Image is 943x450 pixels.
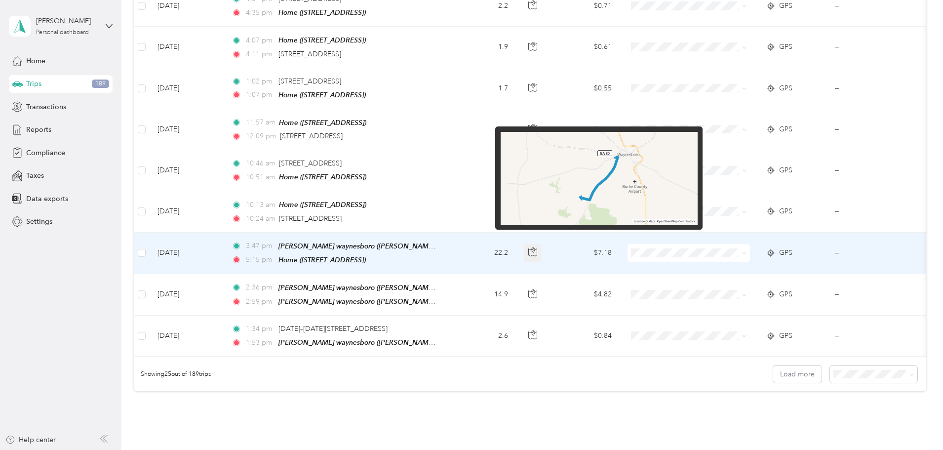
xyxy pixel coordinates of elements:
[278,91,366,99] span: Home ([STREET_ADDRESS])
[779,165,792,176] span: GPS
[246,49,274,60] span: 4:11 pm
[278,77,341,85] span: [STREET_ADDRESS]
[246,158,275,169] span: 10:46 am
[279,201,366,208] span: Home ([STREET_ADDRESS])
[246,282,274,293] span: 2:36 pm
[827,109,917,150] td: --
[36,30,89,36] div: Personal dashboard
[827,68,917,109] td: --
[246,337,274,348] span: 1:53 pm
[26,170,44,181] span: Taxes
[26,102,66,112] span: Transactions
[246,296,274,307] span: 2:59 pm
[550,68,620,109] td: $0.55
[246,241,274,251] span: 3:47 pm
[827,316,917,357] td: --
[150,316,224,357] td: [DATE]
[827,150,917,191] td: --
[278,338,904,347] span: [PERSON_NAME] waynesboro ([PERSON_NAME] Equipment, 138 SR-80, [GEOGRAPHIC_DATA], [GEOGRAPHIC_DATA...
[279,159,342,167] span: [STREET_ADDRESS]
[246,200,275,210] span: 10:13 am
[150,27,224,68] td: [DATE]
[779,41,792,52] span: GPS
[279,173,366,181] span: Home ([STREET_ADDRESS])
[246,172,275,183] span: 10:51 am
[26,56,45,66] span: Home
[278,325,388,333] span: [DATE]–[DATE][STREET_ADDRESS]
[150,109,224,150] td: [DATE]
[5,435,56,445] button: Help center
[550,316,620,357] td: $0.84
[827,274,917,316] td: --
[246,89,274,100] span: 1:07 pm
[779,206,792,217] span: GPS
[451,274,516,316] td: 14.9
[246,117,275,128] span: 11:57 am
[501,132,698,225] img: minimap
[451,68,516,109] td: 1.7
[246,254,274,265] span: 5:15 pm
[827,233,917,274] td: --
[827,191,917,232] td: --
[451,27,516,68] td: 1.9
[779,124,792,135] span: GPS
[451,191,516,232] td: 1.9
[26,124,51,135] span: Reports
[278,297,904,306] span: [PERSON_NAME] waynesboro ([PERSON_NAME] Equipment, 138 SR-80, [GEOGRAPHIC_DATA], [GEOGRAPHIC_DATA...
[779,83,792,94] span: GPS
[550,109,620,150] td: $0.61
[278,50,341,58] span: [STREET_ADDRESS]
[246,131,276,142] span: 12:09 pm
[779,247,792,258] span: GPS
[92,80,109,88] span: 189
[150,150,224,191] td: [DATE]
[280,132,343,140] span: [STREET_ADDRESS]
[150,191,224,232] td: [DATE]
[827,27,917,68] td: --
[150,274,224,316] td: [DATE]
[278,36,366,44] span: Home ([STREET_ADDRESS])
[550,274,620,316] td: $4.82
[150,233,224,274] td: [DATE]
[779,289,792,300] span: GPS
[246,35,274,46] span: 4:07 pm
[246,213,275,224] span: 10:24 am
[278,8,366,16] span: Home ([STREET_ADDRESS])
[246,324,274,334] span: 1:34 pm
[150,68,224,109] td: [DATE]
[773,366,822,383] button: Load more
[134,370,211,379] span: Showing 25 out of 189 trips
[279,214,342,223] span: [STREET_ADDRESS]
[246,76,274,87] span: 1:02 pm
[278,284,904,292] span: [PERSON_NAME] waynesboro ([PERSON_NAME] Equipment, 138 SR-80, [GEOGRAPHIC_DATA], [GEOGRAPHIC_DATA...
[779,0,792,11] span: GPS
[26,194,68,204] span: Data exports
[36,16,98,26] div: [PERSON_NAME]
[26,79,41,89] span: Trips
[550,233,620,274] td: $7.18
[278,242,904,250] span: [PERSON_NAME] waynesboro ([PERSON_NAME] Equipment, 138 SR-80, [GEOGRAPHIC_DATA], [GEOGRAPHIC_DATA...
[779,330,792,341] span: GPS
[278,256,366,264] span: Home ([STREET_ADDRESS])
[26,216,52,227] span: Settings
[26,148,65,158] span: Compliance
[888,395,943,450] iframe: Everlance-gr Chat Button Frame
[279,119,366,126] span: Home ([STREET_ADDRESS])
[451,316,516,357] td: 2.6
[451,233,516,274] td: 22.2
[451,150,516,191] td: 1.8
[451,109,516,150] td: 1.9
[550,27,620,68] td: $0.61
[246,7,274,18] span: 4:35 pm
